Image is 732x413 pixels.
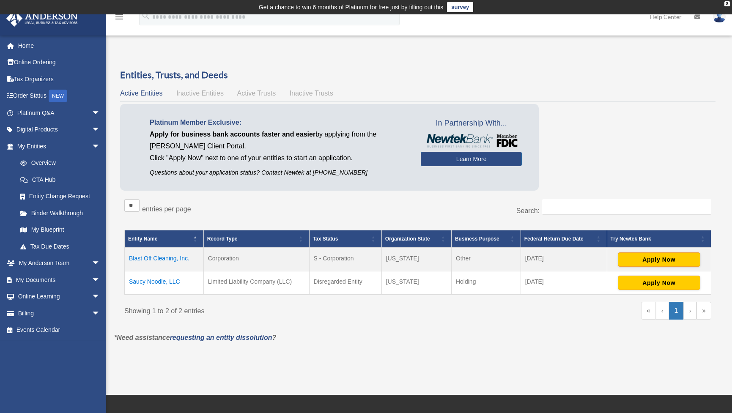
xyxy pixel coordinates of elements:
a: CTA Hub [12,171,109,188]
td: Saucy Noodle, LLC [125,271,204,295]
a: Tax Organizers [6,71,113,88]
p: Platinum Member Exclusive: [150,117,408,129]
span: arrow_drop_down [92,288,109,306]
td: [DATE] [521,248,607,271]
a: My Documentsarrow_drop_down [6,271,113,288]
span: In Partnership With... [421,117,522,130]
span: Business Purpose [455,236,499,242]
i: menu [114,12,124,22]
a: First [641,302,656,320]
span: Inactive Entities [176,90,224,97]
span: arrow_drop_down [92,138,109,155]
td: [US_STATE] [381,271,451,295]
a: Online Ordering [6,54,113,71]
img: Anderson Advisors Platinum Portal [4,10,80,27]
span: arrow_drop_down [92,271,109,289]
th: Record Type: Activate to sort [203,230,309,248]
th: Business Purpose: Activate to sort [451,230,521,248]
a: Tax Due Dates [12,238,109,255]
button: Apply Now [618,276,700,290]
span: Active Trusts [237,90,276,97]
label: entries per page [142,205,191,213]
i: search [141,11,151,21]
th: Try Newtek Bank : Activate to sort [607,230,711,248]
a: Billingarrow_drop_down [6,305,113,322]
td: Corporation [203,248,309,271]
a: Order StatusNEW [6,88,113,105]
td: Disregarded Entity [309,271,381,295]
a: Overview [12,155,104,172]
td: [DATE] [521,271,607,295]
span: Inactive Trusts [290,90,333,97]
div: Showing 1 to 2 of 2 entries [124,302,411,317]
span: arrow_drop_down [92,305,109,322]
td: Blast Off Cleaning, Inc. [125,248,204,271]
th: Entity Name: Activate to invert sorting [125,230,204,248]
span: Federal Return Due Date [524,236,584,242]
img: User Pic [713,11,726,23]
a: survey [447,2,473,12]
a: Binder Walkthrough [12,205,109,222]
span: arrow_drop_down [92,121,109,139]
a: Digital Productsarrow_drop_down [6,121,113,138]
th: Organization State: Activate to sort [381,230,451,248]
span: Organization State [385,236,430,242]
span: Tax Status [313,236,338,242]
div: Try Newtek Bank [611,234,698,244]
a: Events Calendar [6,322,113,339]
a: Home [6,37,113,54]
span: Record Type [207,236,238,242]
div: Get a chance to win 6 months of Platinum for free just by filling out this [259,2,444,12]
a: 1 [669,302,684,320]
td: Limited Liability Company (LLC) [203,271,309,295]
a: Platinum Q&Aarrow_drop_down [6,104,113,121]
a: menu [114,15,124,22]
span: Apply for business bank accounts faster and easier [150,131,315,138]
td: Holding [451,271,521,295]
th: Tax Status: Activate to sort [309,230,381,248]
a: Online Learningarrow_drop_down [6,288,113,305]
label: Search: [516,207,540,214]
a: Learn More [421,152,522,166]
div: NEW [49,90,67,102]
a: My Entitiesarrow_drop_down [6,138,109,155]
a: Entity Change Request [12,188,109,205]
p: by applying from the [PERSON_NAME] Client Portal. [150,129,408,152]
span: Active Entities [120,90,162,97]
span: arrow_drop_down [92,255,109,272]
td: Other [451,248,521,271]
a: Previous [656,302,669,320]
td: [US_STATE] [381,248,451,271]
em: *Need assistance ? [114,334,276,341]
span: Entity Name [128,236,157,242]
button: Apply Now [618,252,700,267]
a: My Blueprint [12,222,109,238]
span: arrow_drop_down [92,104,109,122]
td: S - Corporation [309,248,381,271]
p: Click "Apply Now" next to one of your entities to start an application. [150,152,408,164]
div: close [724,1,730,6]
p: Questions about your application status? Contact Newtek at [PHONE_NUMBER] [150,167,408,178]
a: Next [683,302,696,320]
th: Federal Return Due Date: Activate to sort [521,230,607,248]
h3: Entities, Trusts, and Deeds [120,68,716,82]
a: requesting an entity dissolution [170,334,272,341]
a: My Anderson Teamarrow_drop_down [6,255,113,272]
img: NewtekBankLogoSM.png [425,134,518,148]
a: Last [696,302,711,320]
